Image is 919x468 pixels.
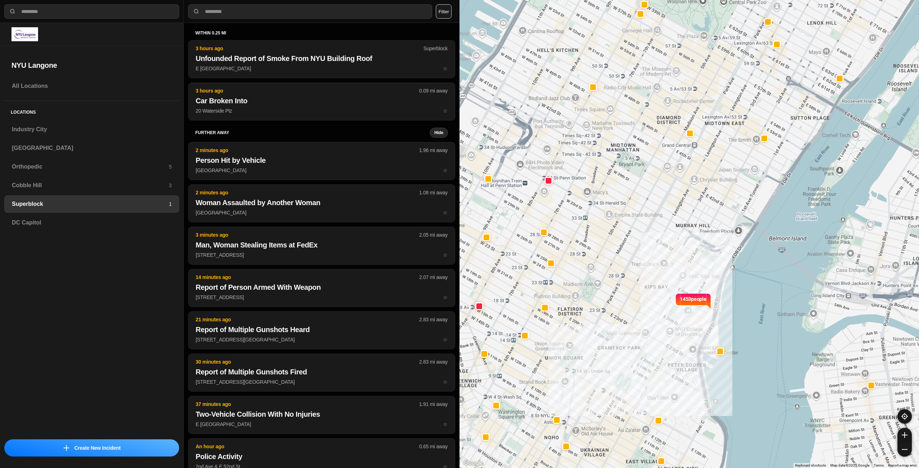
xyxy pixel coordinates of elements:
span: star [443,337,448,342]
h2: Car Broken Into [196,96,448,106]
a: 2 minutes ago1.08 mi awayWoman Assaulted by Another Woman[GEOGRAPHIC_DATA]star [188,209,455,216]
h3: Orthopedic [12,162,169,171]
span: star [443,108,448,114]
p: 5 [169,163,172,170]
h3: Cobble Hill [12,181,169,190]
button: Filter [436,4,452,19]
img: logo [11,27,38,41]
button: 3 minutes ago2.05 mi awayMan, Woman Stealing Items at FedEx[STREET_ADDRESS]star [188,227,455,265]
a: Open this area in Google Maps (opens a new window) [461,459,485,468]
button: 3 hours agoSuperblockUnfounded Report of Smoke From NYU Building RoofE [GEOGRAPHIC_DATA]star [188,40,455,78]
p: [STREET_ADDRESS] [196,251,448,259]
h5: within 0.25 mi [195,30,448,36]
span: star [443,294,448,300]
a: Orthopedic5 [4,158,179,175]
button: 21 minutes ago2.83 mi awayReport of Multiple Gunshots Heard[STREET_ADDRESS][GEOGRAPHIC_DATA]star [188,311,455,349]
p: E [GEOGRAPHIC_DATA] [196,421,448,428]
span: star [443,252,448,258]
p: 1.96 mi away [419,147,448,154]
button: zoom-in [897,428,912,442]
p: 2.83 mi away [419,358,448,365]
a: Terms (opens in new tab) [874,463,884,467]
p: 2 minutes ago [196,147,419,154]
a: DC Capitol [4,214,179,231]
p: [GEOGRAPHIC_DATA] [196,167,448,174]
span: star [443,210,448,216]
button: 3 hours ago0.09 mi awayCar Broken Into20 Waterside Plzstar [188,82,455,120]
img: zoom-out [902,446,908,452]
button: Keyboard shortcuts [795,463,826,468]
p: Superblock [423,45,448,52]
img: zoom-in [902,432,908,438]
a: 37 minutes ago1.91 mi awayTwo-Vehicle Collision With No InjuriesE [GEOGRAPHIC_DATA]star [188,421,455,427]
p: 30 minutes ago [196,358,419,365]
button: recenter [897,409,912,424]
h3: All Locations [12,82,172,90]
p: 0.65 mi away [419,443,448,450]
a: 2 minutes ago1.96 mi awayPerson Hit by Vehicle[GEOGRAPHIC_DATA]star [188,167,455,173]
h5: further away [195,130,430,136]
a: 3 minutes ago2.05 mi awayMan, Woman Stealing Items at FedEx[STREET_ADDRESS]star [188,252,455,258]
p: 3 [169,182,172,189]
h5: Locations [4,101,179,121]
p: 2 minutes ago [196,189,419,196]
h2: NYU Langone [11,60,172,70]
a: Report a map error [888,463,917,467]
h2: Two-Vehicle Collision With No Injuries [196,409,448,419]
span: star [443,379,448,385]
p: [STREET_ADDRESS][GEOGRAPHIC_DATA] [196,378,448,386]
button: 14 minutes ago2.07 mi awayReport of Person Armed With Weapon[STREET_ADDRESS]star [188,269,455,307]
img: Google [461,459,485,468]
img: recenter [901,413,908,420]
p: Create New Incident [74,444,121,452]
a: [GEOGRAPHIC_DATA] [4,140,179,157]
a: All Locations [4,77,179,95]
img: search [193,8,200,15]
h3: Industry City [12,125,172,134]
p: 2.05 mi away [419,231,448,238]
button: zoom-out [897,442,912,457]
p: An hour ago [196,443,419,450]
span: star [443,66,448,71]
a: iconCreate New Incident [4,439,179,457]
h2: Report of Multiple Gunshots Heard [196,325,448,335]
img: search [9,8,16,15]
p: 1453 people [680,296,706,311]
p: [GEOGRAPHIC_DATA] [196,209,448,216]
a: Industry City [4,121,179,138]
h3: Superblock [12,200,169,208]
p: 2.83 mi away [419,316,448,323]
h3: DC Capitol [12,218,172,227]
p: 21 minutes ago [196,316,419,323]
button: 2 minutes ago1.08 mi awayWoman Assaulted by Another Woman[GEOGRAPHIC_DATA]star [188,184,455,222]
p: 37 minutes ago [196,401,419,408]
a: 3 hours agoSuperblockUnfounded Report of Smoke From NYU Building RoofE [GEOGRAPHIC_DATA]star [188,65,455,71]
h3: [GEOGRAPHIC_DATA] [12,144,172,152]
p: [STREET_ADDRESS][GEOGRAPHIC_DATA] [196,336,448,343]
h2: Report of Multiple Gunshots Fired [196,367,448,377]
a: 30 minutes ago2.83 mi awayReport of Multiple Gunshots Fired[STREET_ADDRESS][GEOGRAPHIC_DATA]star [188,379,455,385]
p: 20 Waterside Plz [196,107,448,114]
p: 3 minutes ago [196,231,419,238]
button: Hide [430,128,448,138]
p: 3 hours ago [196,45,423,52]
p: [STREET_ADDRESS] [196,294,448,301]
h2: Person Hit by Vehicle [196,155,448,165]
a: 14 minutes ago2.07 mi awayReport of Person Armed With Weapon[STREET_ADDRESS]star [188,294,455,300]
h2: Unfounded Report of Smoke From NYU Building Roof [196,53,448,63]
p: 1.08 mi away [419,189,448,196]
p: 14 minutes ago [196,274,419,281]
a: Superblock1 [4,195,179,213]
h2: Police Activity [196,452,448,462]
a: Cobble Hill3 [4,177,179,194]
span: Map data ©2025 Google [830,463,869,467]
p: 0.09 mi away [419,87,448,94]
p: 3 hours ago [196,87,419,94]
button: 30 minutes ago2.83 mi awayReport of Multiple Gunshots Fired[STREET_ADDRESS][GEOGRAPHIC_DATA]star [188,354,455,392]
small: Hide [434,130,443,136]
button: 37 minutes ago1.91 mi awayTwo-Vehicle Collision With No InjuriesE [GEOGRAPHIC_DATA]star [188,396,455,434]
p: 1.91 mi away [419,401,448,408]
p: 2.07 mi away [419,274,448,281]
p: 1 [169,200,172,208]
h2: Woman Assaulted by Another Woman [196,198,448,208]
